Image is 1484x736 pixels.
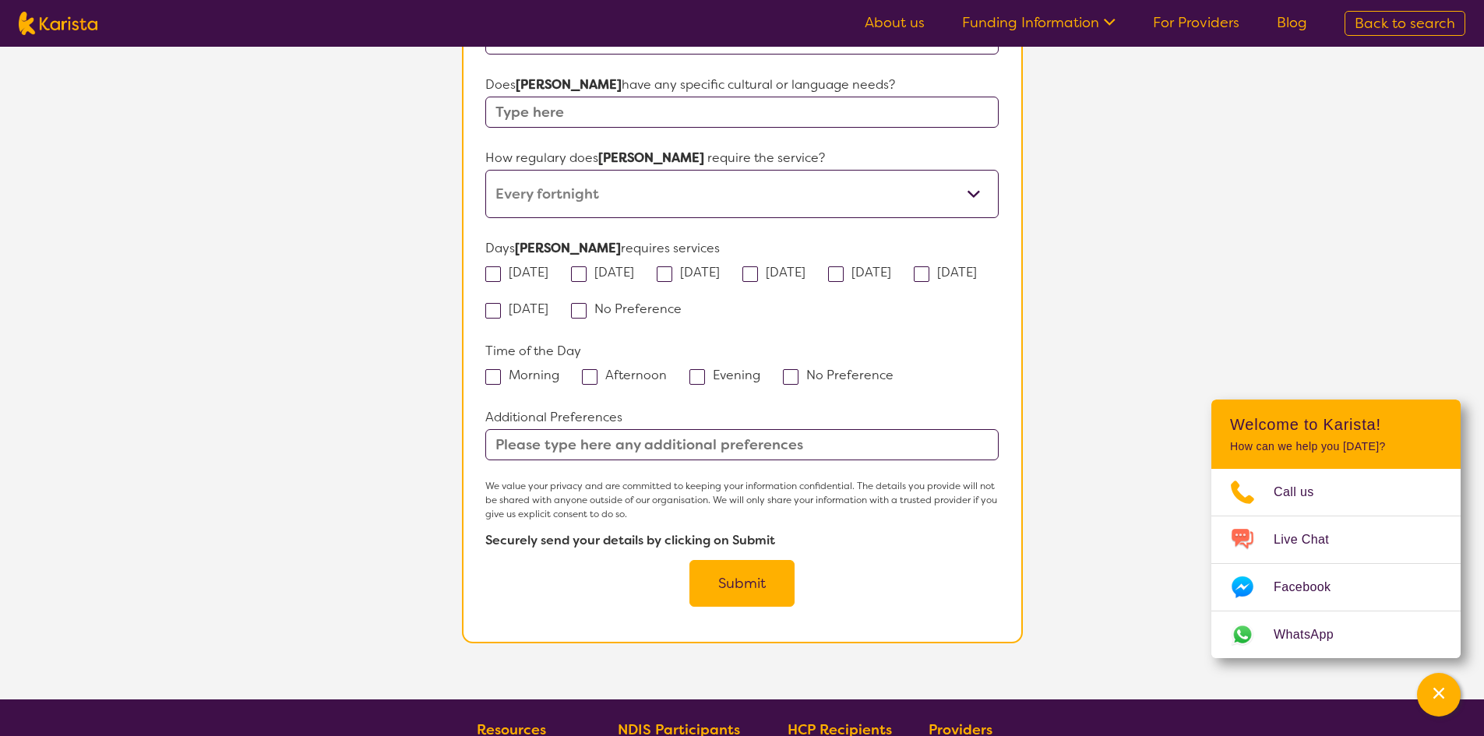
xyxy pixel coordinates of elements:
[1230,440,1442,453] p: How can we help you [DATE]?
[1211,469,1461,658] ul: Choose channel
[1230,415,1442,434] h2: Welcome to Karista!
[962,13,1116,32] a: Funding Information
[19,12,97,35] img: Karista logo
[571,264,644,280] label: [DATE]
[1274,481,1333,504] span: Call us
[865,13,925,32] a: About us
[571,301,692,317] label: No Preference
[485,340,998,363] p: Time of the Day
[1355,14,1455,33] span: Back to search
[742,264,816,280] label: [DATE]
[485,73,998,97] p: Does have any specific cultural or language needs?
[783,367,904,383] label: No Preference
[1277,13,1307,32] a: Blog
[1274,623,1352,646] span: WhatsApp
[485,301,559,317] label: [DATE]
[1274,576,1349,599] span: Facebook
[914,264,987,280] label: [DATE]
[828,264,901,280] label: [DATE]
[485,237,998,260] p: Days requires services
[485,532,775,548] b: Securely send your details by clicking on Submit
[689,367,770,383] label: Evening
[485,479,998,521] p: We value your privacy and are committed to keeping your information confidential. The details you...
[485,264,559,280] label: [DATE]
[485,429,998,460] input: Please type here any additional preferences
[1211,611,1461,658] a: Web link opens in a new tab.
[485,367,569,383] label: Morning
[485,97,998,128] input: Type here
[516,76,622,93] strong: [PERSON_NAME]
[1153,13,1239,32] a: For Providers
[657,264,730,280] label: [DATE]
[485,146,998,170] p: How regulary does require the service?
[689,560,795,607] button: Submit
[515,240,621,256] strong: [PERSON_NAME]
[485,406,998,429] p: Additional Preferences
[582,367,677,383] label: Afternoon
[1345,11,1465,36] a: Back to search
[598,150,704,166] strong: [PERSON_NAME]
[1274,528,1348,551] span: Live Chat
[1417,673,1461,717] button: Channel Menu
[1211,400,1461,658] div: Channel Menu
